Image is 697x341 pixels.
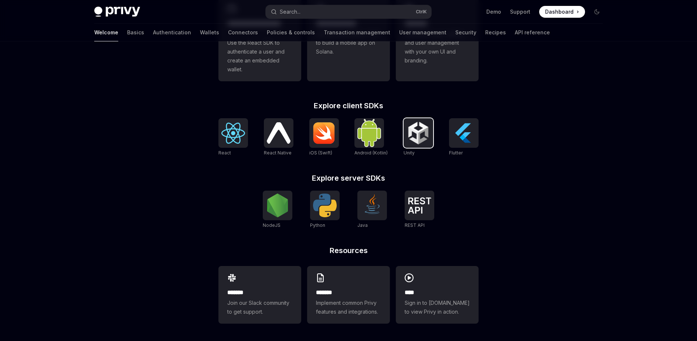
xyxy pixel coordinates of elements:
[354,150,388,156] span: Android (Kotlin)
[200,24,219,41] a: Wallets
[515,24,550,41] a: API reference
[449,150,463,156] span: Flutter
[407,121,430,145] img: Unity
[449,118,479,157] a: FlutterFlutter
[405,299,470,316] span: Sign in to [DOMAIN_NAME] to view Privy in action.
[360,194,384,217] img: Java
[266,194,289,217] img: NodeJS
[404,150,415,156] span: Unity
[486,8,501,16] a: Demo
[266,5,431,18] button: Search...CtrlK
[280,7,300,16] div: Search...
[316,30,381,56] span: Use the React Native SDK to build a mobile app on Solana.
[313,194,337,217] img: Python
[221,123,245,144] img: React
[153,24,191,41] a: Authentication
[452,121,476,145] img: Flutter
[539,6,585,18] a: Dashboard
[309,150,332,156] span: iOS (Swift)
[396,266,479,324] a: ****Sign in to [DOMAIN_NAME] to view Privy in action.
[263,191,292,229] a: NodeJSNodeJS
[399,24,446,41] a: User management
[591,6,603,18] button: Toggle dark mode
[127,24,144,41] a: Basics
[408,197,431,214] img: REST API
[310,191,340,229] a: PythonPython
[309,118,339,157] a: iOS (Swift)iOS (Swift)
[316,299,381,316] span: Implement common Privy features and integrations.
[404,118,433,157] a: UnityUnity
[218,150,231,156] span: React
[405,30,470,65] span: Whitelabel login, wallets, and user management with your own UI and branding.
[267,122,290,143] img: React Native
[264,118,293,157] a: React NativeReact Native
[485,24,506,41] a: Recipes
[94,7,140,17] img: dark logo
[510,8,530,16] a: Support
[307,266,390,324] a: **** **Implement common Privy features and integrations.
[405,191,434,229] a: REST APIREST API
[405,222,425,228] span: REST API
[310,222,325,228] span: Python
[416,9,427,15] span: Ctrl K
[264,150,292,156] span: React Native
[545,8,574,16] span: Dashboard
[218,247,479,254] h2: Resources
[324,24,390,41] a: Transaction management
[227,38,292,74] span: Use the React SDK to authenticate a user and create an embedded wallet.
[267,24,315,41] a: Policies & controls
[227,299,292,316] span: Join our Slack community to get support.
[357,222,368,228] span: Java
[228,24,258,41] a: Connectors
[312,122,336,144] img: iOS (Swift)
[455,24,476,41] a: Security
[218,174,479,182] h2: Explore server SDKs
[354,118,388,157] a: Android (Kotlin)Android (Kotlin)
[357,119,381,147] img: Android (Kotlin)
[94,24,118,41] a: Welcome
[218,118,248,157] a: ReactReact
[218,102,479,109] h2: Explore client SDKs
[263,222,280,228] span: NodeJS
[218,266,301,324] a: **** **Join our Slack community to get support.
[357,191,387,229] a: JavaJava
